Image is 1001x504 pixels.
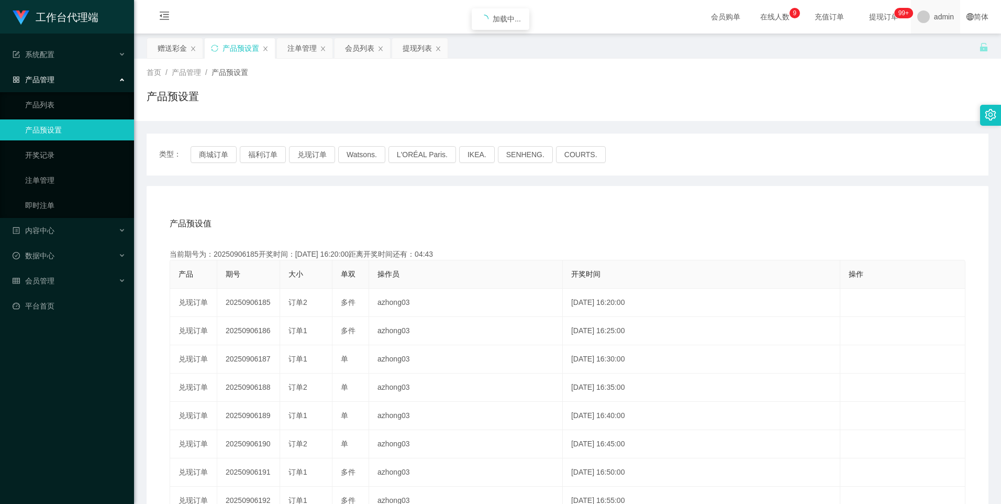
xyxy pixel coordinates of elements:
i: 图标: close [377,46,384,52]
span: 数据中心 [13,251,54,260]
td: [DATE] 16:35:00 [563,374,840,402]
span: 充值订单 [809,13,849,20]
td: 兑现订单 [170,317,217,345]
i: 图标: sync [211,45,218,52]
a: 产品列表 [25,94,126,115]
button: Watsons. [338,146,385,163]
td: 20250906189 [217,402,280,430]
a: 工作台代理端 [13,13,98,21]
td: [DATE] 16:50:00 [563,458,840,487]
p: 9 [793,8,797,18]
td: 20250906186 [217,317,280,345]
button: IKEA. [459,146,495,163]
button: L'ORÉAL Paris. [388,146,456,163]
i: 图标: unlock [979,42,988,52]
span: 产品预设置 [212,68,248,76]
span: 订单2 [288,440,307,448]
a: 注单管理 [25,170,126,191]
span: 在线人数 [755,13,795,20]
i: icon: loading [480,15,488,23]
td: [DATE] 16:25:00 [563,317,840,345]
td: [DATE] 16:20:00 [563,289,840,317]
div: 注单管理 [287,38,317,58]
td: azhong03 [369,289,563,317]
button: COURTS. [556,146,606,163]
h1: 产品预设置 [147,89,199,104]
span: 操作员 [377,270,399,278]
td: azhong03 [369,345,563,374]
span: 订单1 [288,468,307,476]
td: azhong03 [369,402,563,430]
td: 兑现订单 [170,289,217,317]
td: azhong03 [369,374,563,402]
i: 图标: setting [985,109,996,120]
i: 图标: close [262,46,269,52]
td: 兑现订单 [170,345,217,374]
i: 图标: appstore-o [13,76,20,83]
a: 产品预设置 [25,119,126,140]
i: 图标: close [320,46,326,52]
span: 操作 [849,270,863,278]
span: 产品管理 [13,75,54,84]
div: 产品预设置 [223,38,259,58]
sup: 1095 [894,8,913,18]
td: 20250906190 [217,430,280,458]
button: 福利订单 [240,146,286,163]
button: 兑现订单 [289,146,335,163]
span: 类型： [159,146,191,163]
span: / [165,68,168,76]
span: 首页 [147,68,161,76]
td: 兑现订单 [170,402,217,430]
td: [DATE] 16:45:00 [563,430,840,458]
td: 20250906185 [217,289,280,317]
button: SENHENG. [498,146,553,163]
a: 开奖记录 [25,145,126,166]
i: 图标: menu-fold [147,1,182,34]
div: 提现列表 [403,38,432,58]
a: 图标: dashboard平台首页 [13,295,126,316]
span: 订单1 [288,326,307,335]
td: 20250906188 [217,374,280,402]
span: 单 [341,355,348,363]
span: 多件 [341,298,355,306]
td: 20250906187 [217,345,280,374]
span: 产品 [179,270,193,278]
i: 图标: close [190,46,196,52]
i: 图标: close [435,46,441,52]
span: 开奖时间 [571,270,600,278]
span: 订单2 [288,383,307,391]
span: 多件 [341,468,355,476]
i: 图标: table [13,277,20,284]
span: 系统配置 [13,50,54,59]
sup: 9 [789,8,800,18]
td: [DATE] 16:40:00 [563,402,840,430]
td: 兑现订单 [170,430,217,458]
span: / [205,68,207,76]
i: 图标: check-circle-o [13,252,20,259]
span: 单 [341,411,348,420]
span: 大小 [288,270,303,278]
td: 兑现订单 [170,458,217,487]
span: 多件 [341,326,355,335]
a: 即时注单 [25,195,126,216]
span: 加载中... [493,15,521,23]
span: 提现订单 [864,13,904,20]
span: 产品预设值 [170,217,212,230]
td: azhong03 [369,458,563,487]
td: 兑现订单 [170,374,217,402]
div: 当前期号为：20250906185开奖时间：[DATE] 16:20:00距离开奖时间还有：04:43 [170,249,965,260]
span: 订单1 [288,411,307,420]
div: 会员列表 [345,38,374,58]
span: 单 [341,383,348,391]
td: azhong03 [369,317,563,345]
i: 图标: profile [13,227,20,234]
td: azhong03 [369,430,563,458]
td: [DATE] 16:30:00 [563,345,840,374]
span: 单双 [341,270,355,278]
span: 订单2 [288,298,307,306]
span: 内容中心 [13,226,54,235]
span: 会员管理 [13,277,54,285]
td: 20250906191 [217,458,280,487]
button: 商城订单 [191,146,237,163]
i: 图标: form [13,51,20,58]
